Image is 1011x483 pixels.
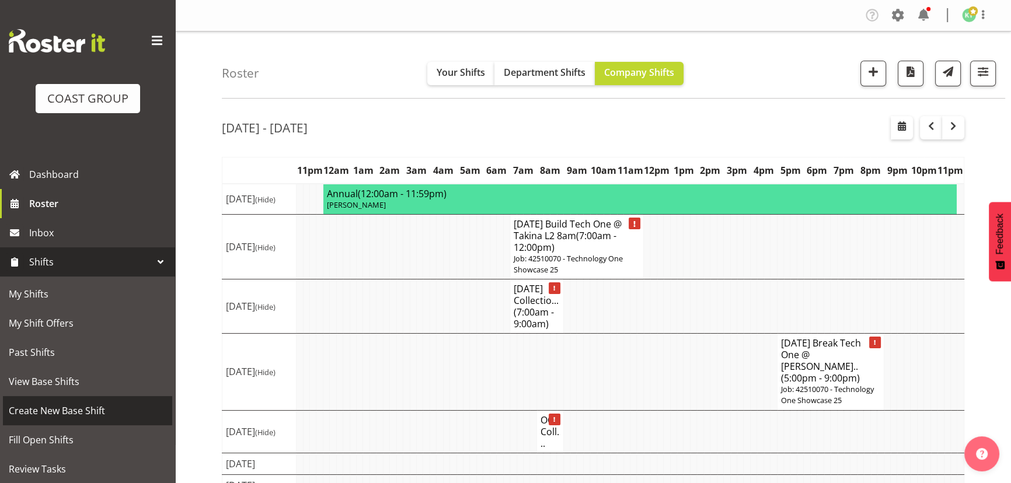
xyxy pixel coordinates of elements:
[29,166,169,183] span: Dashboard
[9,402,166,419] span: Create New Base Shift
[255,194,276,205] span: (Hide)
[3,396,172,425] a: Create New Base Shift
[222,279,297,334] td: [DATE]
[358,187,447,200] span: (12:00am - 11:59pm)
[456,157,483,184] th: 5am
[327,199,386,210] span: [PERSON_NAME]
[29,195,169,212] span: Roster
[777,157,804,184] th: 5pm
[327,188,954,199] h4: Annual
[29,253,152,271] span: Shifts
[884,157,911,184] th: 9pm
[255,302,276,312] span: (Hide)
[47,90,128,107] div: COAST GROUP
[222,410,297,453] td: [DATE]
[9,29,105,52] img: Rosterit website logo
[962,8,976,22] img: kade-tiatia1141.jpg
[222,334,297,410] td: [DATE]
[3,338,172,367] a: Past Shifts
[536,157,563,184] th: 8am
[563,157,590,184] th: 9am
[514,218,640,253] h4: [DATE] Build Tech One @ Takina L2 8am
[595,62,684,85] button: Company Shifts
[350,157,376,184] th: 1am
[222,184,297,215] td: [DATE]
[891,116,913,139] button: Select a specific date within the roster.
[494,62,595,85] button: Department Shifts
[222,453,297,474] td: [DATE]
[670,157,697,184] th: 1pm
[376,157,403,184] th: 2am
[976,448,988,460] img: help-xxl-2.png
[3,367,172,396] a: View Base Shifts
[724,157,751,184] th: 3pm
[3,425,172,454] a: Fill Open Shifts
[403,157,430,184] th: 3am
[898,61,923,86] button: Download a PDF of the roster according to the set date range.
[427,62,494,85] button: Your Shifts
[323,157,350,184] th: 12am
[9,285,166,303] span: My Shifts
[604,66,674,79] span: Company Shifts
[510,157,537,184] th: 7am
[617,157,644,184] th: 11am
[255,242,276,253] span: (Hide)
[995,213,1005,254] span: Feedback
[697,157,724,184] th: 2pm
[222,66,259,80] h4: Roster
[9,431,166,449] span: Fill Open Shifts
[860,61,886,86] button: Add a new shift
[750,157,777,184] th: 4pm
[514,283,560,330] h4: [DATE] Collectio...
[437,66,485,79] span: Your Shifts
[643,157,670,184] th: 12pm
[222,214,297,279] td: [DATE]
[222,120,308,135] h2: [DATE] - [DATE]
[857,157,884,184] th: 8pm
[9,373,166,390] span: View Base Shifts
[911,157,937,184] th: 10pm
[541,414,560,449] h4: OCT Coll...
[831,157,857,184] th: 7pm
[590,157,617,184] th: 10am
[9,314,166,332] span: My Shift Offers
[514,253,640,275] p: Job: 42510070 - Technology One Showcase 25
[970,61,996,86] button: Filter Shifts
[781,372,860,384] span: (5:00pm - 9:00pm)
[255,427,276,437] span: (Hide)
[781,384,880,406] p: Job: 42510070 - Technology One Showcase 25
[804,157,831,184] th: 6pm
[430,157,456,184] th: 4am
[781,337,880,384] h4: [DATE] Break Tech One @ [PERSON_NAME]..
[29,224,169,242] span: Inbox
[937,157,964,184] th: 11pm
[935,61,961,86] button: Send a list of all shifts for the selected filtered period to all rostered employees.
[3,309,172,338] a: My Shift Offers
[9,460,166,478] span: Review Tasks
[504,66,585,79] span: Department Shifts
[297,157,323,184] th: 11pm
[483,157,510,184] th: 6am
[9,344,166,361] span: Past Shifts
[255,367,276,377] span: (Hide)
[514,229,616,254] span: (7:00am - 12:00pm)
[989,202,1011,281] button: Feedback - Show survey
[514,306,554,330] span: (7:00am - 9:00am)
[3,279,172,309] a: My Shifts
